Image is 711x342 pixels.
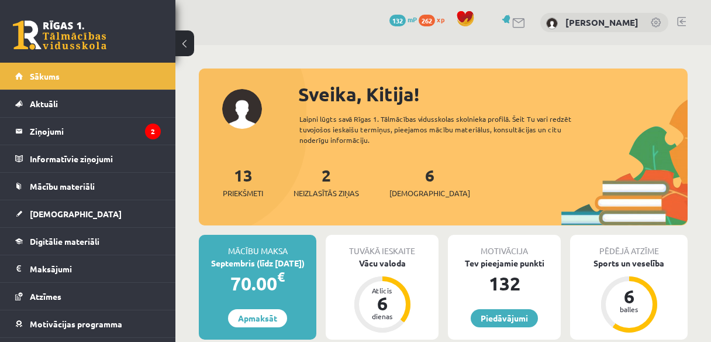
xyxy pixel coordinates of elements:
[15,200,161,227] a: [DEMOGRAPHIC_DATA]
[448,269,561,297] div: 132
[223,165,263,199] a: 13Priekšmeti
[326,257,439,269] div: Vācu valoda
[15,63,161,90] a: Sākums
[294,187,359,199] span: Neizlasītās ziņas
[326,235,439,257] div: Tuvākā ieskaite
[30,255,161,282] legend: Maksājumi
[30,71,60,81] span: Sākums
[389,15,417,24] a: 132 mP
[298,80,688,108] div: Sveika, Kitija!
[30,118,161,145] legend: Ziņojumi
[30,291,61,302] span: Atzīmes
[30,145,161,172] legend: Informatīvie ziņojumi
[228,309,287,327] a: Apmaksāt
[223,187,263,199] span: Priekšmeti
[389,187,470,199] span: [DEMOGRAPHIC_DATA]
[419,15,450,24] a: 262 xp
[15,118,161,145] a: Ziņojumi2
[199,235,316,257] div: Mācību maksa
[15,228,161,255] a: Digitālie materiāli
[199,269,316,297] div: 70.00
[30,319,122,329] span: Motivācijas programma
[471,309,538,327] a: Piedāvājumi
[30,181,95,191] span: Mācību materiāli
[13,20,106,50] a: Rīgas 1. Tālmācības vidusskola
[365,313,400,320] div: dienas
[277,268,285,285] span: €
[15,310,161,337] a: Motivācijas programma
[15,173,161,200] a: Mācību materiāli
[15,145,161,172] a: Informatīvie ziņojumi
[389,165,470,199] a: 6[DEMOGRAPHIC_DATA]
[30,208,122,219] span: [DEMOGRAPHIC_DATA]
[15,283,161,310] a: Atzīmes
[570,257,688,269] div: Sports un veselība
[15,255,161,282] a: Maksājumi
[145,124,161,139] i: 2
[448,235,561,257] div: Motivācija
[408,15,417,24] span: mP
[565,16,638,28] a: [PERSON_NAME]
[570,235,688,257] div: Pēdējā atzīme
[389,15,406,26] span: 132
[570,257,688,334] a: Sports un veselība 6 balles
[15,90,161,117] a: Aktuāli
[30,98,58,109] span: Aktuāli
[326,257,439,334] a: Vācu valoda Atlicis 6 dienas
[546,18,558,29] img: Kitija Goldberga
[294,165,359,199] a: 2Neizlasītās ziņas
[365,294,400,313] div: 6
[612,287,647,306] div: 6
[448,257,561,269] div: Tev pieejamie punkti
[437,15,444,24] span: xp
[199,257,316,269] div: Septembris (līdz [DATE])
[612,306,647,313] div: balles
[365,287,400,294] div: Atlicis
[30,236,99,247] span: Digitālie materiāli
[419,15,435,26] span: 262
[299,114,593,145] div: Laipni lūgts savā Rīgas 1. Tālmācības vidusskolas skolnieka profilā. Šeit Tu vari redzēt tuvojošo...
